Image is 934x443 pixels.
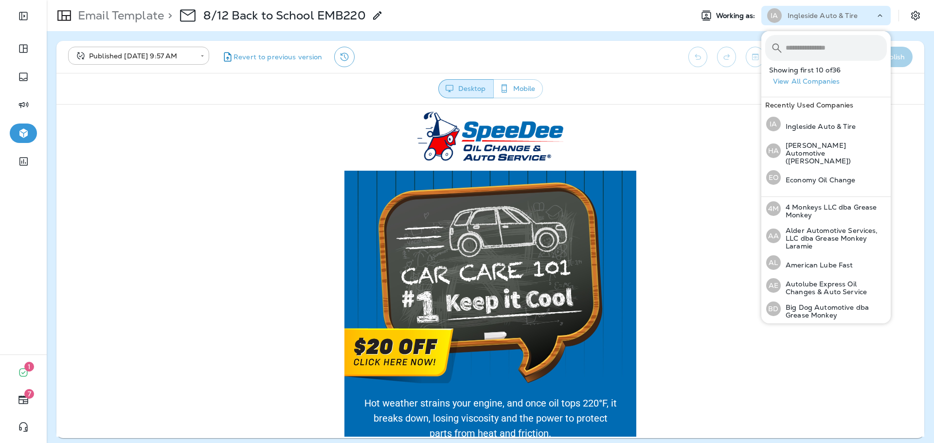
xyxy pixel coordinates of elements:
[164,8,172,23] p: >
[788,12,858,19] p: Ingleside Auto & Tire
[766,301,781,316] div: BD
[24,389,34,399] span: 7
[761,320,891,343] button: COCars of Character
[438,79,494,98] button: Desktop
[781,261,853,269] p: American Lube Fast
[308,293,560,335] span: Hot weather strains your engine, and once oil tops 220°F, it breaks down, losing viscosity and th...
[766,278,781,293] div: AE
[334,47,355,67] button: View Changelog
[761,113,891,135] button: IAIngleside Auto & Tire
[769,74,891,89] button: View All Companies
[766,117,781,131] div: IA
[716,12,757,20] span: Working as:
[761,274,891,297] button: AEAutolube Express Oil Changes & Auto Service
[781,203,887,219] p: 4 Monkeys LLC dba Grease Monkey
[781,227,887,250] p: Alder Automotive Services, LLC dba Grease Monkey Laramie
[766,255,781,270] div: AL
[493,79,543,98] button: Mobile
[10,6,37,26] button: Expand Sidebar
[761,197,891,220] button: 4M4 Monkeys LLC dba Grease Monkey
[10,390,37,409] button: 7
[766,170,781,185] div: EO
[75,51,194,61] div: Published [DATE] 9:57 AM
[217,47,326,67] button: Revert to previous version
[74,8,164,23] p: Email Template
[203,8,366,23] p: 8/12 Back to School EMB220
[761,297,891,320] button: BDBig Dog Automotive dba Grease Monkey
[781,123,856,130] p: Ingleside Auto & Tire
[907,7,924,24] button: Settings
[761,220,891,251] button: AAAlder Automotive Services, LLC dba Grease Monkey Laramie
[10,363,37,382] button: 1
[761,97,891,113] div: Recently Used Companies
[766,143,781,158] div: HA
[233,53,323,62] span: Revert to previous version
[767,8,782,23] div: IA
[766,201,781,216] div: 4M
[288,66,580,279] img: Back to School Basics.
[24,362,34,372] span: 1
[781,176,856,184] p: Economy Oil Change
[761,166,891,189] button: EOEconomy Oil Change
[761,135,891,166] button: HA[PERSON_NAME] Automotive ([PERSON_NAME])
[761,251,891,274] button: ALAmerican Lube Fast
[361,7,507,56] img: SpeeDee Oil Change & Auto Service
[781,142,887,165] p: [PERSON_NAME] Automotive ([PERSON_NAME])
[781,280,887,296] p: Autolube Express Oil Changes & Auto Service
[781,303,887,319] p: Big Dog Automotive dba Grease Monkey
[769,66,891,74] p: Showing first 10 of 36
[766,229,781,243] div: AA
